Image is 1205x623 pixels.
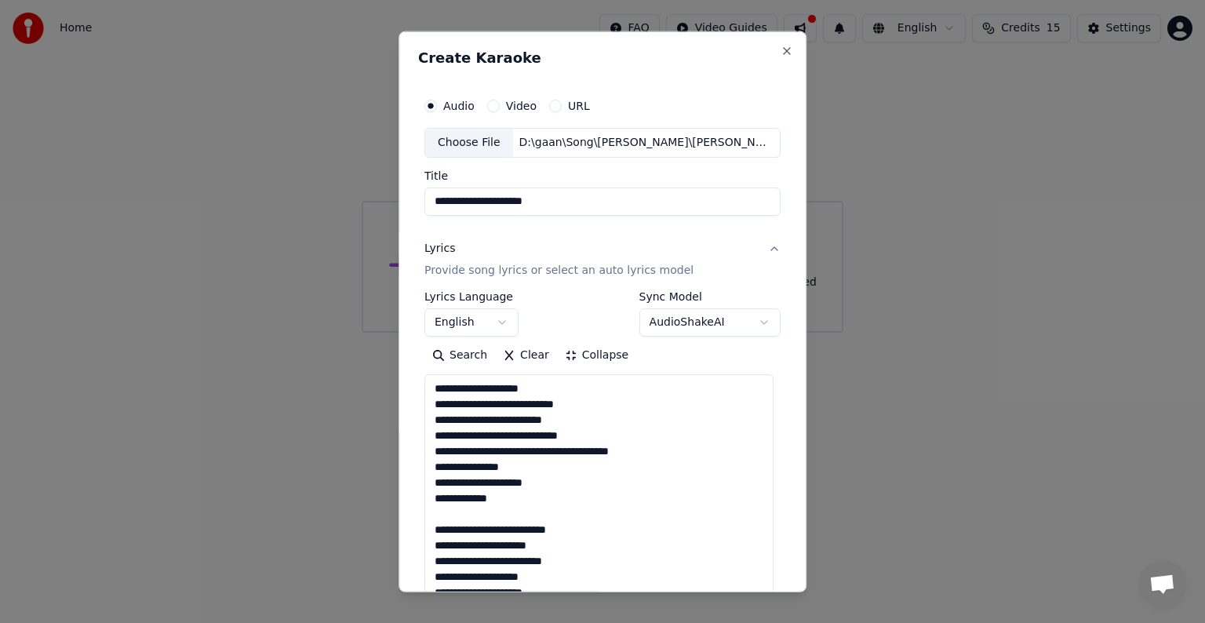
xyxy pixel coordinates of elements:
label: Title [424,170,781,181]
label: Video [506,100,537,111]
label: Audio [443,100,475,111]
label: Lyrics Language [424,291,519,302]
p: Provide song lyrics or select an auto lyrics model [424,263,694,279]
button: Search [424,343,495,368]
button: Collapse [557,343,637,368]
div: Choose File [425,129,513,157]
h2: Create Karaoke [418,51,787,65]
div: Lyrics [424,241,455,257]
label: Sync Model [639,291,781,302]
button: Clear [495,343,557,368]
div: D:\gaan\Song\[PERSON_NAME]\[PERSON_NAME]\[PERSON_NAME].mp3 [513,135,780,151]
button: LyricsProvide song lyrics or select an auto lyrics model [424,228,781,291]
label: URL [568,100,590,111]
